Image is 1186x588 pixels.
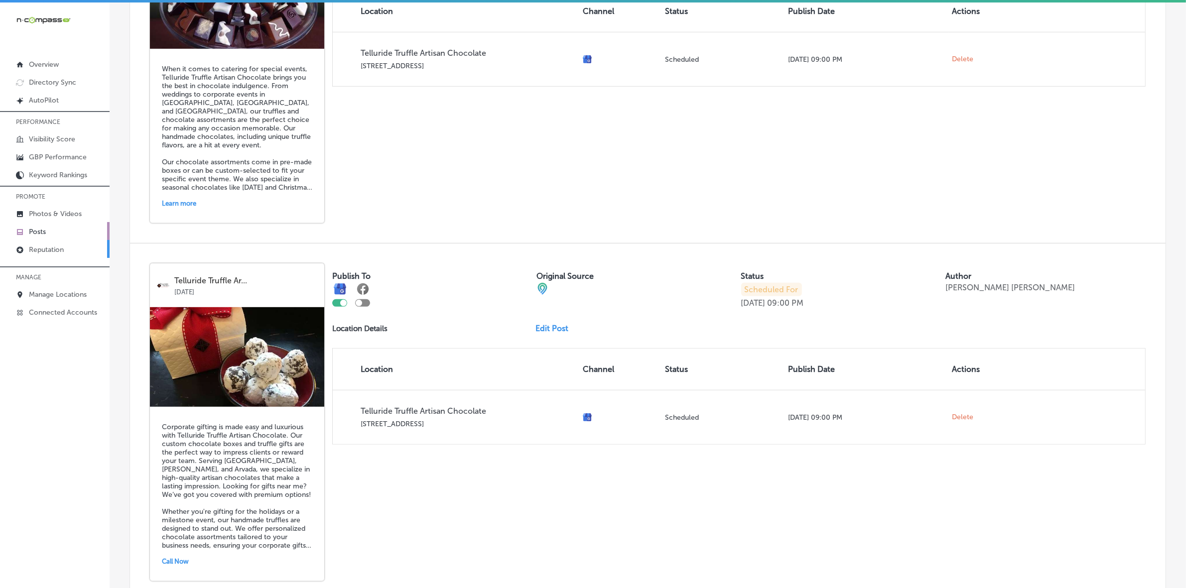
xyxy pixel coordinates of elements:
th: Actions [948,349,1014,390]
p: Manage Locations [29,290,87,299]
a: Edit Post [535,324,576,333]
h5: Corporate gifting is made easy and luxurious with Telluride Truffle Artisan Chocolate. Our custom... [162,423,312,550]
p: AutoPilot [29,96,59,105]
p: Reputation [29,245,64,254]
p: Directory Sync [29,78,76,87]
label: Author [945,271,971,281]
label: Original Source [536,271,594,281]
th: Channel [579,349,661,390]
p: Photos & Videos [29,210,82,218]
p: Telluride Truffle Artisan Chocolate [361,406,575,416]
p: Scheduled [665,413,780,422]
p: Location Details [332,324,388,333]
span: Delete [952,413,974,422]
h5: When it comes to catering for special events, Telluride Truffle Artisan Chocolate brings you the ... [162,65,312,192]
p: Telluride Truffle Artisan Chocolate [361,48,575,58]
p: [DATE] 09:00 PM [788,413,944,422]
p: [STREET_ADDRESS] [361,62,575,70]
th: Publish Date [784,349,948,390]
p: 09:00 PM [768,298,804,308]
p: [DATE] [741,298,766,308]
p: Scheduled For [741,283,802,296]
p: Keyword Rankings [29,171,87,179]
img: logo [157,279,169,292]
span: Delete [952,55,974,64]
th: Location [333,349,579,390]
p: [PERSON_NAME] [PERSON_NAME] [945,283,1075,292]
th: Status [661,349,784,390]
p: Scheduled [665,55,780,64]
p: Telluride Truffle Ar... [174,276,317,285]
img: cba84b02adce74ede1fb4a8549a95eca.png [536,283,548,295]
p: [DATE] [174,285,317,296]
p: [DATE] 09:00 PM [788,55,944,64]
p: Connected Accounts [29,308,97,317]
p: GBP Performance [29,153,87,161]
p: Posts [29,228,46,236]
p: [STREET_ADDRESS] [361,420,575,428]
label: Status [741,271,764,281]
p: Overview [29,60,59,69]
label: Publish To [332,271,371,281]
p: Visibility Score [29,135,75,143]
img: 660ab0bf-5cc7-4cb8-ba1c-48b5ae0f18e60NCTV_CLogo_TV_Black_-500x88.png [16,15,71,25]
img: 21059099-c9a1-4065-ba11-1c041705b993ChampagneTruffles.jpg [150,307,324,407]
